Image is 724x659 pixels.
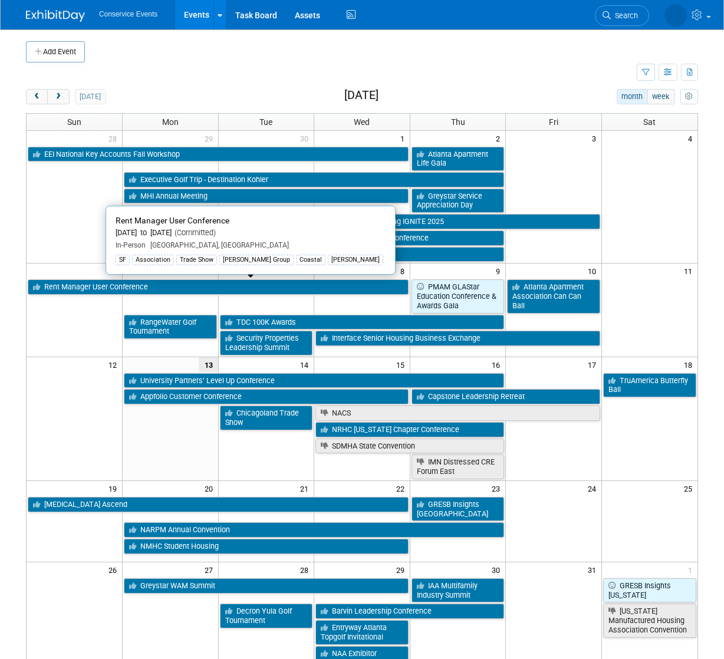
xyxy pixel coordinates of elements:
span: 8 [399,263,410,278]
span: Tue [259,117,272,127]
h2: [DATE] [344,89,379,102]
a: EEI National Key Accounts Fall Workshop [28,147,409,162]
span: 28 [107,131,122,146]
span: 23 [491,481,505,496]
a: GRESB Insights [GEOGRAPHIC_DATA] [412,497,505,521]
span: 26 [107,562,122,577]
button: myCustomButton [680,89,698,104]
button: next [47,89,69,104]
span: 27 [203,562,218,577]
a: SDMHA State Convention [315,439,504,454]
a: [MEDICAL_DATA] Ascend [28,497,409,512]
span: Sat [643,117,656,127]
span: Rent Manager User Conference [116,216,229,225]
div: Trade Show [176,255,217,265]
span: In-Person [116,241,146,249]
a: Greystar WAM Summit [124,578,409,594]
div: [PERSON_NAME] [328,255,383,265]
span: 21 [299,481,314,496]
span: 3 [591,131,601,146]
span: 17 [587,357,601,372]
span: 2 [495,131,505,146]
a: Capital Square Living IGNITE 2025 [315,214,600,229]
a: IMN Distressed CRE Forum East [412,454,505,479]
a: BAM Con 2025 [315,247,504,262]
a: IAA Multifamily Industry Summit [412,578,505,602]
span: 31 [587,562,601,577]
div: SF [116,255,130,265]
a: NMHC Student Housing [124,539,409,554]
a: Capstone Leadership Retreat [412,389,600,404]
a: Interface Senior Housing Business Exchange [315,331,600,346]
span: 20 [203,481,218,496]
a: PMAM GLAStar Education Conference & Awards Gala [412,279,505,313]
a: GRESB Insights [US_STATE] [603,578,696,602]
a: TDC 100K Awards [220,315,505,330]
a: Search [595,5,649,26]
span: 1 [399,131,410,146]
a: Barvin Leadership Conference [315,604,504,619]
a: Decron Yula Golf Tournament [220,604,313,628]
a: Chicagoland Trade Show [220,406,313,430]
span: 30 [299,131,314,146]
a: NRHC [US_STATE] Chapter Conference [315,422,504,437]
span: 13 [199,357,218,372]
button: prev [26,89,48,104]
div: Coastal [296,255,325,265]
span: (Committed) [172,228,216,237]
span: 29 [203,131,218,146]
button: month [617,89,648,104]
span: Conservice Events [99,10,157,18]
a: Executive Golf Trip - Destination Kohler [124,172,504,187]
span: 25 [683,481,697,496]
span: Thu [451,117,465,127]
span: Mon [162,117,179,127]
a: [US_STATE] Manufactured Housing Association Convention [603,604,696,637]
a: Atlanta Apartment Life Gala [412,147,505,171]
img: ExhibitDay [26,10,85,22]
div: Association [132,255,174,265]
a: Security Properties Leadership Summit [220,331,313,355]
button: Add Event [26,41,85,62]
span: Search [611,11,638,20]
a: Greystar Service Appreciation Day [412,189,505,213]
span: Wed [354,117,370,127]
span: Sun [67,117,81,127]
a: NARPM Annual Convention [124,522,504,538]
span: 30 [491,562,505,577]
a: Atlanta Apartment Association Can Can Ball [507,279,600,313]
button: [DATE] [75,89,106,104]
span: 11 [683,263,697,278]
span: 4 [687,131,697,146]
a: RangeWater Golf Tournament [124,315,217,339]
span: 24 [587,481,601,496]
span: 19 [107,481,122,496]
a: MHI Annual Meeting [124,189,409,204]
span: [GEOGRAPHIC_DATA], [GEOGRAPHIC_DATA] [146,241,289,249]
div: [PERSON_NAME] Group [219,255,294,265]
span: 15 [395,357,410,372]
a: TruAmerica Butterfly Ball [603,373,696,397]
span: Fri [549,117,558,127]
div: [DATE] to [DATE] [116,228,386,238]
button: week [647,89,674,104]
span: 14 [299,357,314,372]
a: NACS [315,406,600,421]
a: Rent Manager User Conference [28,279,409,295]
a: Entryway Atlanta Topgolf Invitational [315,620,409,644]
a: University Partners’ Level Up Conference [124,373,504,388]
span: 1 [687,562,697,577]
span: 18 [683,357,697,372]
span: 28 [299,562,314,577]
span: 16 [491,357,505,372]
span: 29 [395,562,410,577]
i: Personalize Calendar [685,93,693,101]
span: 12 [107,357,122,372]
a: Appfolio Customer Conference [124,389,409,404]
span: 9 [495,263,505,278]
img: Amiee Griffey [664,4,687,27]
span: 10 [587,263,601,278]
span: 22 [395,481,410,496]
